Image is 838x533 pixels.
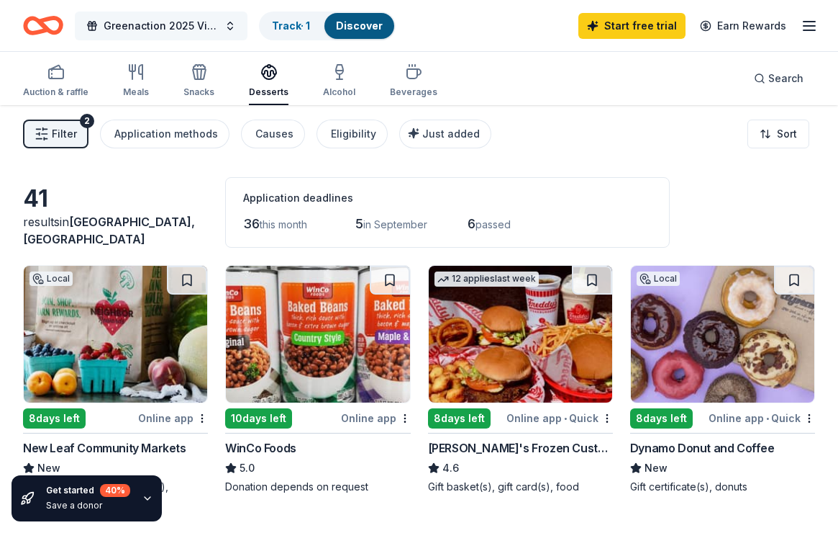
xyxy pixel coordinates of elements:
[100,120,229,148] button: Application methods
[363,218,427,230] span: in September
[645,460,668,477] span: New
[24,266,207,403] img: Image for New Leaf Community Markets
[23,215,195,246] span: [GEOGRAPHIC_DATA], [GEOGRAPHIC_DATA]
[240,460,255,477] span: 5.0
[249,86,288,98] div: Desserts
[630,265,815,494] a: Image for Dynamo Donut and CoffeeLocal8days leftOnline app•QuickDynamo Donut and CoffeeNewGift ce...
[225,439,296,457] div: WinCo Foods
[23,215,195,246] span: in
[691,13,795,39] a: Earn Rewards
[23,184,208,213] div: 41
[331,125,376,143] div: Eligibility
[23,9,63,42] a: Home
[428,480,613,494] div: Gift basket(s), gift card(s), food
[468,216,475,231] span: 6
[100,484,130,497] div: 40 %
[23,86,88,98] div: Auction & raffle
[475,218,511,230] span: passed
[630,439,775,457] div: Dynamo Donut and Coffee
[23,439,186,457] div: New Leaf Community Markets
[255,125,293,143] div: Causes
[243,216,260,231] span: 36
[52,125,77,143] span: Filter
[243,189,652,207] div: Application deadlines
[428,439,613,457] div: [PERSON_NAME]'s Frozen Custard & Steakburgers
[429,266,612,403] img: Image for Freddy's Frozen Custard & Steakburgers
[37,460,60,477] span: New
[564,413,567,424] span: •
[260,218,307,230] span: this month
[23,213,208,248] div: results
[80,114,94,128] div: 2
[225,265,410,494] a: Image for WinCo Foods10days leftOnline appWinCo Foods5.0Donation depends on request
[341,409,411,427] div: Online app
[225,480,410,494] div: Donation depends on request
[46,484,130,497] div: Get started
[323,58,355,105] button: Alcohol
[428,408,491,429] div: 8 days left
[225,408,292,429] div: 10 days left
[768,70,803,87] span: Search
[323,86,355,98] div: Alcohol
[23,58,88,105] button: Auction & raffle
[46,500,130,511] div: Save a donor
[637,272,680,286] div: Local
[506,409,613,427] div: Online app Quick
[630,408,693,429] div: 8 days left
[29,272,73,286] div: Local
[422,127,480,140] span: Just added
[630,480,815,494] div: Gift certificate(s), donuts
[390,58,437,105] button: Beverages
[578,13,686,39] a: Start free trial
[138,409,208,427] div: Online app
[183,86,214,98] div: Snacks
[23,265,208,509] a: Image for New Leaf Community MarketsLocal8days leftOnline appNew Leaf Community MarketsNewGrocery...
[259,12,396,40] button: Track· 1Discover
[123,58,149,105] button: Meals
[114,125,218,143] div: Application methods
[336,19,383,32] a: Discover
[390,86,437,98] div: Beverages
[709,409,815,427] div: Online app Quick
[226,266,409,403] img: Image for WinCo Foods
[631,266,814,403] img: Image for Dynamo Donut and Coffee
[766,413,769,424] span: •
[23,120,88,148] button: Filter2
[241,120,305,148] button: Causes
[75,12,247,40] button: Greenaction 2025 Virtual Auction
[434,272,539,287] div: 12 applies last week
[123,86,149,98] div: Meals
[747,120,809,148] button: Sort
[777,125,797,143] span: Sort
[355,216,363,231] span: 5
[249,58,288,105] button: Desserts
[316,120,388,148] button: Eligibility
[272,19,310,32] a: Track· 1
[442,460,459,477] span: 4.6
[183,58,214,105] button: Snacks
[23,408,86,429] div: 8 days left
[399,120,491,148] button: Just added
[742,64,815,93] button: Search
[104,17,219,35] span: Greenaction 2025 Virtual Auction
[428,265,613,494] a: Image for Freddy's Frozen Custard & Steakburgers12 applieslast week8days leftOnline app•Quick[PER...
